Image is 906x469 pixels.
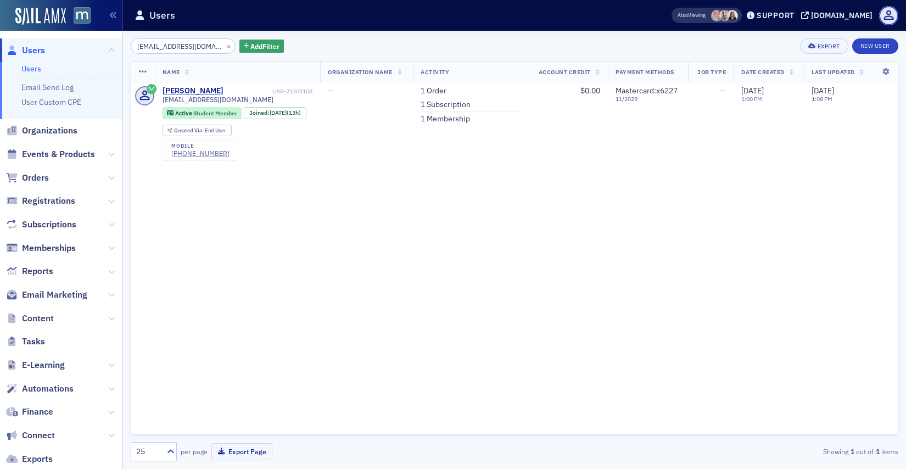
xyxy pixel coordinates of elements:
[22,44,45,57] span: Users
[174,127,205,134] span: Created Via :
[6,219,76,231] a: Subscriptions
[174,128,226,134] div: End User
[193,109,237,117] span: Student Member
[421,86,446,96] a: 1 Order
[22,148,95,160] span: Events & Products
[211,443,272,460] button: Export Page
[163,107,242,119] div: Active: Active: Student Member
[22,195,75,207] span: Registrations
[171,143,230,149] div: mobile
[741,68,784,76] span: Date Created
[167,109,237,116] a: Active Student Member
[22,172,49,184] span: Orders
[6,148,95,160] a: Events & Products
[22,453,53,465] span: Exports
[852,38,898,54] a: New User
[6,312,54,325] a: Content
[6,242,76,254] a: Memberships
[726,10,738,21] span: Kelly Brown
[650,446,898,456] div: Showing out of items
[136,446,160,457] div: 25
[812,95,832,103] time: 1:08 PM
[66,7,91,26] a: View Homepage
[421,100,471,110] a: 1 Subscription
[181,446,208,456] label: per page
[21,97,81,107] a: User Custom CPE
[6,195,75,207] a: Registrations
[6,289,87,301] a: Email Marketing
[163,68,180,76] span: Name
[225,88,312,95] div: USR-21303108
[848,446,856,456] strong: 1
[163,125,232,136] div: Created Via: End User
[149,9,175,22] h1: Users
[580,86,600,96] span: $0.00
[74,7,91,24] img: SailAMX
[328,86,334,96] span: —
[616,68,674,76] span: Payment Methods
[250,41,279,51] span: Add Filter
[21,82,74,92] a: Email Send Log
[720,86,726,96] span: —
[22,359,65,371] span: E-Learning
[812,86,834,96] span: [DATE]
[818,43,840,49] div: Export
[800,38,848,54] button: Export
[6,453,53,465] a: Exports
[22,336,45,348] span: Tasks
[6,406,53,418] a: Finance
[244,107,306,119] div: Joined: 2025-09-11 00:00:00
[171,149,230,158] a: [PHONE_NUMBER]
[163,96,273,104] span: [EMAIL_ADDRESS][DOMAIN_NAME]
[175,109,193,117] span: Active
[719,10,730,21] span: Emily Trott
[811,10,873,20] div: [DOMAIN_NAME]
[270,109,301,116] div: (13h)
[812,68,854,76] span: Last Updated
[270,109,287,116] span: [DATE]
[22,383,74,395] span: Automations
[21,64,41,74] a: Users
[239,40,284,53] button: AddFilter
[6,336,45,348] a: Tasks
[22,219,76,231] span: Subscriptions
[874,446,881,456] strong: 1
[6,383,74,395] a: Automations
[879,6,898,25] span: Profile
[22,289,87,301] span: Email Marketing
[249,109,270,116] span: Joined :
[801,12,876,19] button: [DOMAIN_NAME]
[224,41,234,51] button: ×
[421,68,449,76] span: Activity
[6,265,53,277] a: Reports
[22,125,77,137] span: Organizations
[678,12,688,19] div: Also
[6,44,45,57] a: Users
[757,10,795,20] div: Support
[741,95,762,103] time: 1:00 PM
[421,114,470,124] a: 1 Membership
[22,242,76,254] span: Memberships
[131,38,236,54] input: Search…
[741,86,764,96] span: [DATE]
[6,359,65,371] a: E-Learning
[22,265,53,277] span: Reports
[6,125,77,137] a: Organizations
[6,429,55,442] a: Connect
[697,68,726,76] span: Job Type
[678,12,706,19] span: Viewing
[15,8,66,25] img: SailAMX
[616,96,680,103] span: 11 / 2029
[22,429,55,442] span: Connect
[6,172,49,184] a: Orders
[163,86,223,96] a: [PERSON_NAME]
[711,10,723,21] span: Dee Sullivan
[22,406,53,418] span: Finance
[22,312,54,325] span: Content
[328,68,393,76] span: Organization Name
[539,68,591,76] span: Account Credit
[616,86,678,96] span: Mastercard : x6227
